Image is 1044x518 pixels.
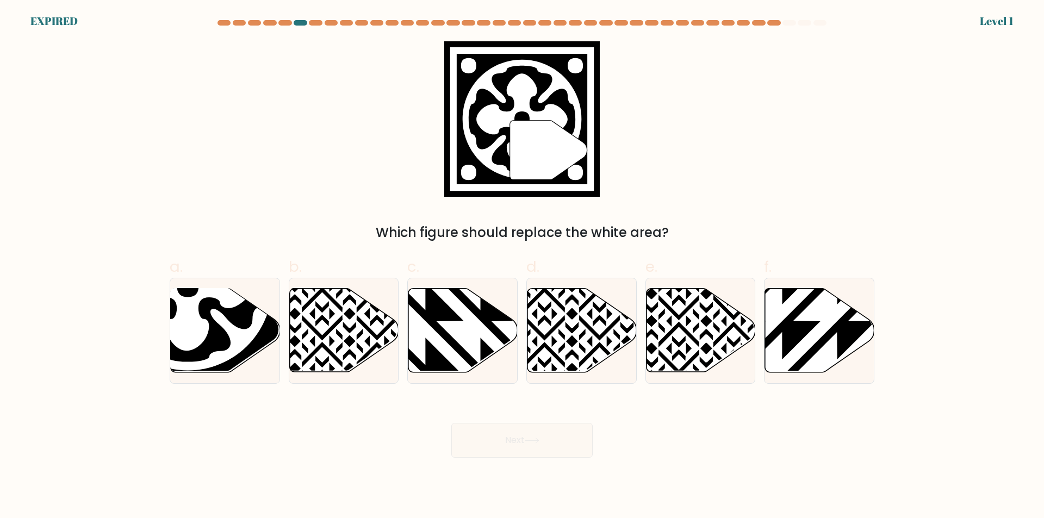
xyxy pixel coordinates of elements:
[170,256,183,277] span: a.
[980,13,1014,29] div: Level 1
[289,256,302,277] span: b.
[176,223,868,242] div: Which figure should replace the white area?
[526,256,539,277] span: d.
[510,121,587,180] g: "
[645,256,657,277] span: e.
[30,13,78,29] div: EXPIRED
[407,256,419,277] span: c.
[764,256,772,277] span: f.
